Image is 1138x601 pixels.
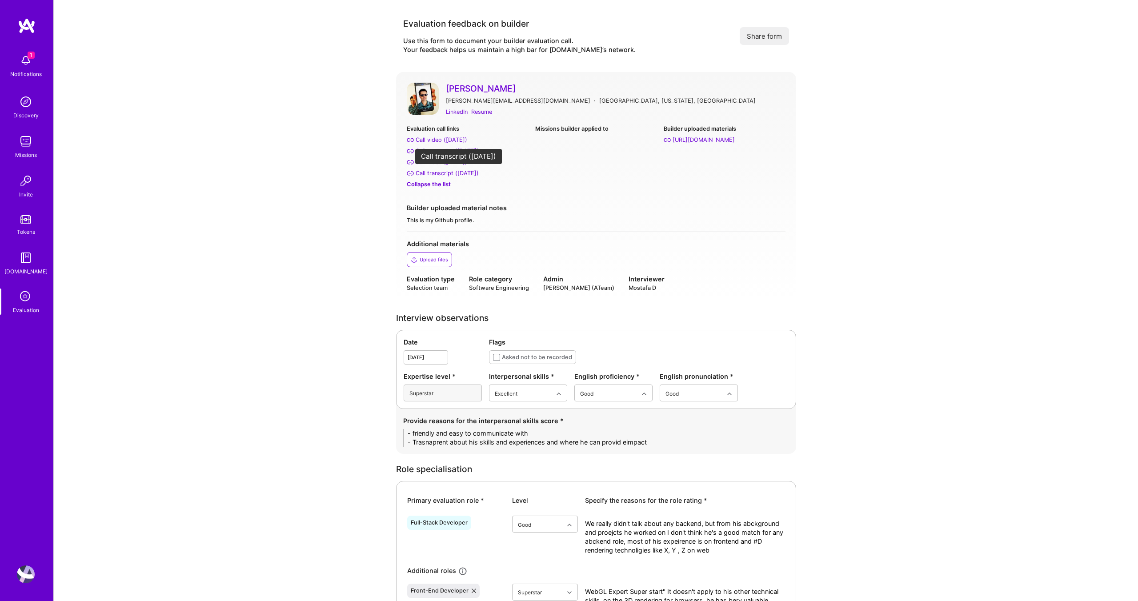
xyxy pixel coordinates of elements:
a: User Avatar [15,565,37,583]
div: Good [518,520,531,529]
div: English pronunciation * [660,372,738,381]
div: Evaluation type [407,274,455,284]
i: icon SelectionTeam [17,288,34,305]
div: https://github.com/xavierjs [673,135,735,144]
i: icon Chevron [567,523,572,527]
div: Selection team [407,284,455,292]
div: Call video (Oct 01, 2025) [416,135,467,144]
div: [GEOGRAPHIC_DATA], [US_STATE], [GEOGRAPHIC_DATA] [599,96,756,105]
img: bell [17,52,35,69]
div: Builder uploaded material notes [407,203,785,212]
i: icon Close [472,588,476,593]
div: Call transcript (Oct 01, 2025) [416,146,479,156]
i: Call transcript (Oct 01, 2025) [407,170,414,177]
div: Admin [543,274,614,284]
img: logo [18,18,36,34]
div: Mostafa D [629,284,665,292]
img: User Avatar [407,83,439,115]
div: Missions builder applied to [535,124,657,133]
div: Additional materials [407,239,785,248]
div: Excellent [495,389,517,398]
img: Invite [17,172,35,190]
i: icon Chevron [727,392,732,396]
i: Call transcript (Oct 01, 2025) [407,148,414,155]
div: · [594,96,596,105]
a: [URL][DOMAIN_NAME] [664,135,785,144]
span: 1 [28,52,35,59]
div: Flags [489,337,789,347]
button: Share form [740,27,789,45]
div: Superstar [518,588,542,597]
i: icon Upload2 [411,256,418,263]
div: Evaluation call links [407,124,528,133]
div: Invite [19,190,33,199]
a: Call transcript ([DATE]) [407,146,528,156]
div: Expertise level * [404,372,482,381]
i: icon Chevron [557,392,561,396]
div: Front-End Developer [411,587,469,594]
div: Primary evaluation role * [407,496,505,505]
div: Builder uploaded materials [664,124,785,133]
a: Call transcript ([DATE]) [407,168,528,178]
div: Software Engineering [469,284,529,292]
a: User Avatar [407,83,439,117]
a: Resume [471,107,492,116]
div: Evaluation [13,305,39,315]
div: Level [512,496,578,505]
i: icon Chevron [642,392,646,396]
div: Role category [469,274,529,284]
img: discovery [17,93,35,111]
div: Role specialisation [396,465,796,474]
div: Missions [15,150,37,160]
div: Collapse the list [407,180,528,189]
div: Interviewer [629,274,665,284]
a: [PERSON_NAME] [446,83,785,94]
div: Evaluation feedback on builder [403,18,636,29]
div: Call video (Oct 01, 2025) [416,157,467,167]
div: [PERSON_NAME] (ATeam) [543,284,614,292]
div: Additional roles [407,566,456,576]
textarea: We really didn't talk about any backend, but from his abckground and proejcts he worked on I don'... [585,519,785,555]
i: Call video (Oct 01, 2025) [407,136,414,144]
textarea: - friendly and easy to communicate with - Trasnaprent about his skills and experiences and where ... [403,429,789,447]
div: Provide reasons for the interpersonal skills score * [403,416,789,425]
div: Discovery [13,111,39,120]
img: guide book [17,249,35,267]
div: Specify the reasons for the role rating * [585,496,785,505]
div: Notifications [10,69,42,79]
i: https://github.com/xavierjs [664,136,671,144]
div: [PERSON_NAME][EMAIL_ADDRESS][DOMAIN_NAME] [446,96,590,105]
div: Interpersonal skills * [489,372,567,381]
div: This is my Github profile. [407,216,785,224]
img: User Avatar [17,565,35,583]
i: Call video (Oct 01, 2025) [407,159,414,166]
div: Upload files [420,256,448,263]
div: Call transcript (Oct 01, 2025) [416,168,479,178]
div: Full-Stack Developer [411,519,468,526]
div: Good [580,389,593,398]
div: Asked not to be recorded [502,353,572,362]
img: teamwork [17,132,35,150]
a: LinkedIn [446,107,468,116]
img: tokens [20,215,31,224]
div: Date [404,337,482,347]
div: Good [665,389,679,398]
i: icon Chevron [567,590,572,595]
a: Call video ([DATE]) [407,135,528,144]
div: English proficiency * [574,372,653,381]
a: Call video ([DATE]) [407,157,528,167]
i: icon Info [458,566,468,577]
div: Tokens [17,227,35,236]
div: [DOMAIN_NAME] [4,267,48,276]
div: Interview observations [396,313,796,323]
div: Use this form to document your builder evaluation call. Your feedback helps us maintain a high ba... [403,36,636,54]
